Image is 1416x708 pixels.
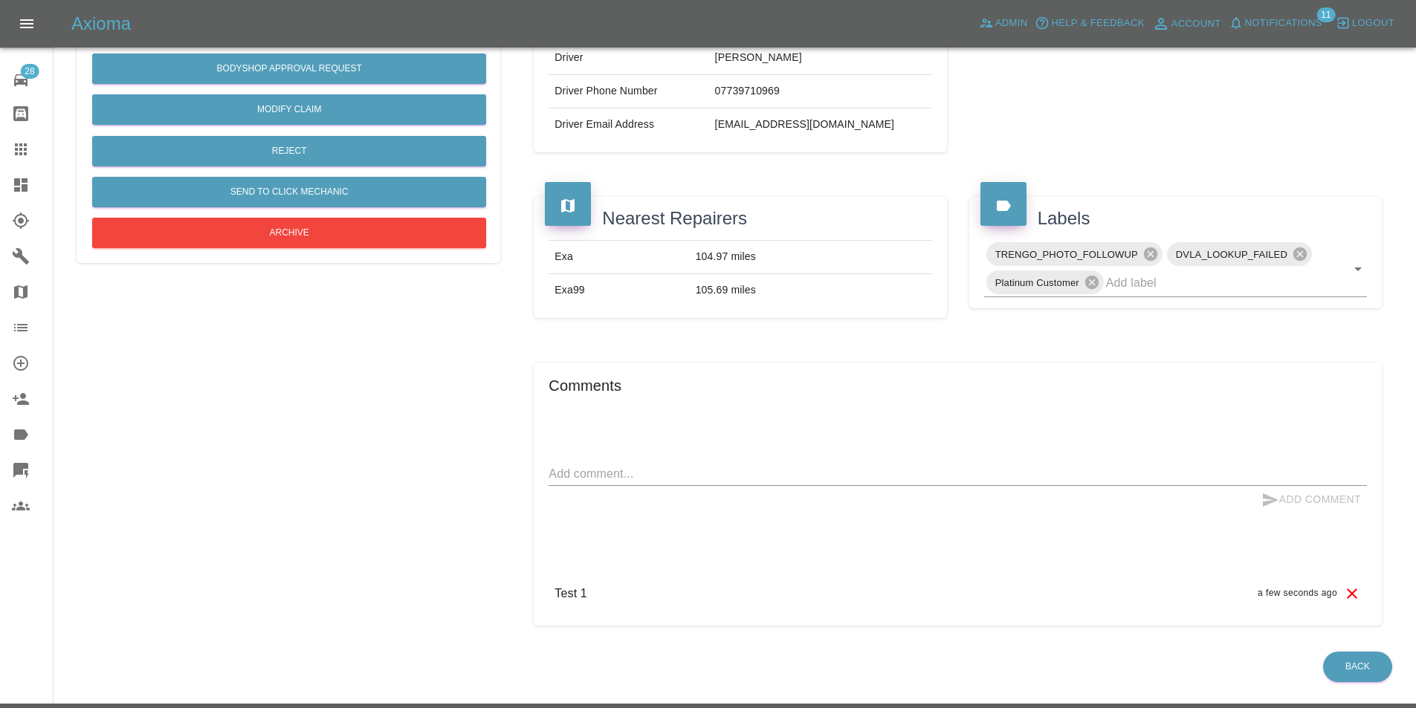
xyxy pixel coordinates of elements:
[549,241,689,274] td: Exa
[986,270,1104,294] div: Platinum Customer
[709,41,932,74] td: [PERSON_NAME]
[690,274,932,307] td: 105.69 miles
[92,218,486,248] button: Archive
[709,108,932,140] td: [EMAIL_ADDRESS][DOMAIN_NAME]
[1352,15,1394,32] span: Logout
[986,274,1088,291] span: Platinum Customer
[9,6,45,42] button: Open drawer
[92,53,486,84] button: Bodyshop Approval Request
[545,208,935,230] h4: Nearest Repairers
[549,41,708,74] td: Driver
[92,94,486,125] a: Modify Claim
[549,108,708,140] td: Driver Email Address
[1323,652,1392,682] a: Back
[1348,259,1368,279] button: Open
[1316,7,1335,22] span: 11
[709,74,932,108] td: 07739710969
[1171,16,1221,33] span: Account
[1148,12,1225,36] a: Account
[1031,12,1148,35] button: Help & Feedback
[92,136,486,166] button: Reject
[92,177,486,207] button: Send to Click Mechanic
[1225,12,1326,35] button: Notifications
[71,12,131,36] h5: Axioma
[1245,15,1322,32] span: Notifications
[986,246,1147,263] span: TRENGO_PHOTO_FOLLOWUP
[1258,588,1337,598] span: a few seconds ago
[1167,242,1312,266] div: DVLA_LOOKUP_FAILED
[980,208,1371,230] h4: Labels
[975,12,1032,35] a: Admin
[690,241,932,274] td: 104.97 miles
[1167,246,1296,263] span: DVLA_LOOKUP_FAILED
[549,74,708,108] td: Driver Phone Number
[549,274,689,307] td: Exa99
[1332,12,1398,35] button: Logout
[555,585,587,603] p: Test 1
[1106,271,1325,294] input: Add label
[549,374,1367,397] h6: Comments
[1051,15,1144,32] span: Help & Feedback
[986,242,1163,266] div: TRENGO_PHOTO_FOLLOWUP
[995,15,1028,32] span: Admin
[20,64,39,79] span: 28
